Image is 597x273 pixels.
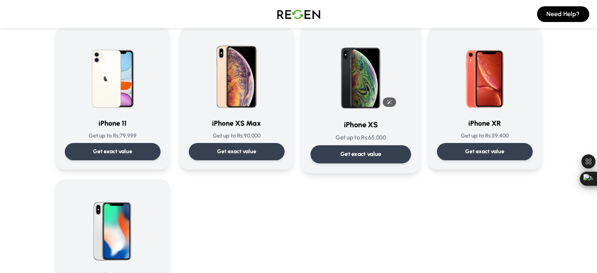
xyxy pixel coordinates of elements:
[65,132,161,140] p: Get up to Rs: 79,999
[437,118,533,129] h3: iPhone XR
[199,36,274,112] img: iPhone XS Max
[310,119,411,130] h3: iPhone XS
[93,148,132,156] p: Get exact value
[465,148,504,156] p: Get exact value
[75,189,150,264] img: iPhone X
[537,6,589,22] button: Need Help?
[65,118,161,129] h3: iPhone 11
[75,36,150,112] img: iPhone 11
[447,36,522,112] img: iPhone XR
[321,33,400,112] img: iPhone XS
[217,148,256,156] p: Get exact value
[189,118,285,129] h3: iPhone XS Max
[271,3,326,25] img: Logo
[310,134,411,142] p: Get up to Rs: 65,000
[437,132,533,140] p: Get up to Rs: 59,400
[189,132,285,140] p: Get up to Rs: 90,000
[340,150,381,158] p: Get exact value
